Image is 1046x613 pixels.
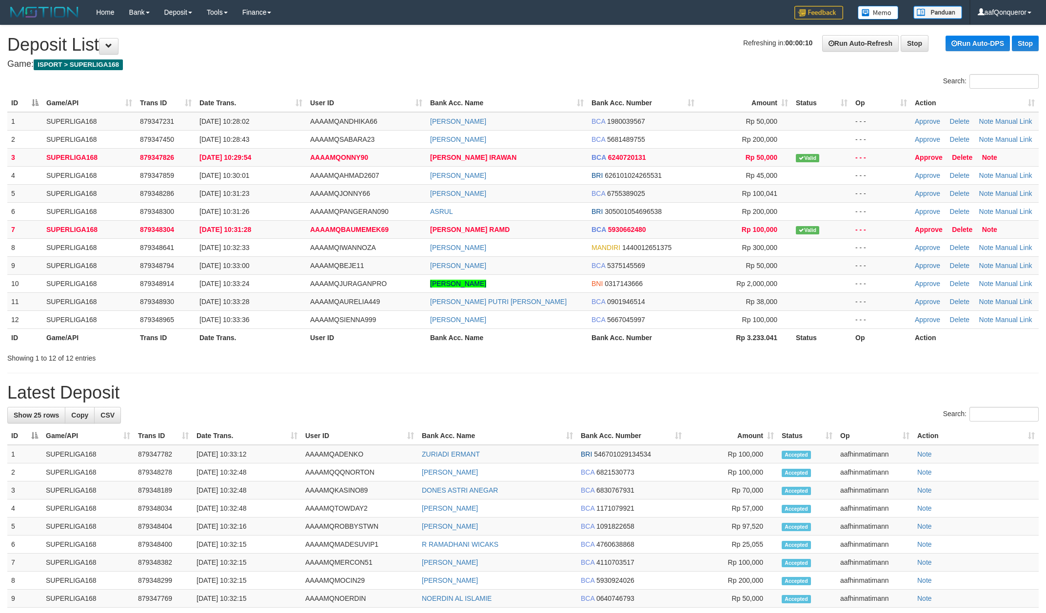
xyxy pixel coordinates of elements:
[310,298,380,306] span: AAAAMQAURELIA449
[7,463,42,481] td: 2
[7,256,42,274] td: 9
[950,316,969,324] a: Delete
[746,298,777,306] span: Rp 38,000
[742,208,777,215] span: Rp 200,000
[310,135,375,143] span: AAAAMQSABARA23
[915,262,940,269] a: Approve
[995,280,1032,287] a: Manual Link
[7,130,42,148] td: 2
[65,407,95,423] a: Copy
[134,499,193,517] td: 879348034
[746,172,777,179] span: Rp 45,000
[995,172,1032,179] a: Manual Link
[950,172,969,179] a: Delete
[995,190,1032,197] a: Manual Link
[42,427,134,445] th: Game/API: activate to sort column ascending
[7,349,429,363] div: Showing 1 to 12 of 12 entries
[7,202,42,220] td: 6
[952,226,972,233] a: Delete
[742,244,777,251] span: Rp 300,000
[979,208,994,215] a: Note
[782,469,811,477] span: Accepted
[430,153,516,161] a: [PERSON_NAME] IRAWAN
[592,316,605,324] span: BCA
[1012,36,1039,51] a: Stop
[140,226,174,233] span: 879348304
[140,298,174,306] span: 879348930
[915,316,940,324] a: Approve
[596,486,634,494] span: Copy 6830767931 to clipboard
[952,153,972,161] a: Delete
[792,328,851,346] th: Status
[581,450,592,458] span: BRI
[42,481,134,499] td: SUPERLIGA168
[577,427,686,445] th: Bank Acc. Number: activate to sort column ascending
[592,135,605,143] span: BCA
[7,310,42,328] td: 12
[608,153,646,161] span: Copy 6240720131 to clipboard
[42,166,136,184] td: SUPERLIGA168
[698,328,792,346] th: Rp 3.233.041
[836,499,913,517] td: aafhinmatimann
[592,208,603,215] span: BRI
[979,244,994,251] a: Note
[134,517,193,536] td: 879348404
[193,499,301,517] td: [DATE] 10:32:48
[982,153,997,161] a: Note
[422,504,478,512] a: [PERSON_NAME]
[134,536,193,554] td: 879348400
[911,328,1039,346] th: Action
[851,220,911,238] td: - - -
[836,445,913,463] td: aafhinmatimann
[418,427,577,445] th: Bank Acc. Name: activate to sort column ascending
[42,220,136,238] td: SUPERLIGA168
[422,558,478,566] a: [PERSON_NAME]
[851,256,911,274] td: - - -
[607,117,645,125] span: Copy 1980039567 to clipboard
[979,280,994,287] a: Note
[301,463,418,481] td: AAAAMQQQNORTON
[917,522,932,530] a: Note
[607,298,645,306] span: Copy 0901946514 to clipboard
[430,208,453,215] a: ASRUL
[7,220,42,238] td: 7
[196,94,306,112] th: Date Trans.: activate to sort column ascending
[199,135,249,143] span: [DATE] 10:28:43
[950,190,969,197] a: Delete
[592,172,603,179] span: BRI
[42,274,136,292] td: SUPERLIGA168
[7,499,42,517] td: 4
[979,135,994,143] a: Note
[950,280,969,287] a: Delete
[979,172,994,179] a: Note
[199,298,249,306] span: [DATE] 10:33:28
[917,504,932,512] a: Note
[782,451,811,459] span: Accepted
[592,226,606,233] span: BCA
[915,117,940,125] a: Approve
[7,407,65,423] a: Show 25 rows
[310,172,379,179] span: AAAAMQAHMAD2607
[607,262,645,269] span: Copy 5375145569 to clipboard
[94,407,121,423] a: CSV
[796,226,819,234] span: Valid transaction
[596,522,634,530] span: Copy 1091822658 to clipboard
[605,280,643,287] span: Copy 0317143666 to clipboard
[596,504,634,512] span: Copy 1171079921 to clipboard
[901,35,928,52] a: Stop
[193,517,301,536] td: [DATE] 10:32:16
[430,316,486,324] a: [PERSON_NAME]
[140,190,174,197] span: 879348286
[310,262,364,269] span: AAAAMQBEJE11
[851,184,911,202] td: - - -
[7,292,42,310] td: 11
[310,316,376,324] span: AAAAMQSIENNA999
[950,117,969,125] a: Delete
[950,208,969,215] a: Delete
[42,256,136,274] td: SUPERLIGA168
[42,292,136,310] td: SUPERLIGA168
[199,117,249,125] span: [DATE] 10:28:02
[422,540,498,548] a: R RAMADHANI WICAKS
[851,166,911,184] td: - - -
[686,536,778,554] td: Rp 25,055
